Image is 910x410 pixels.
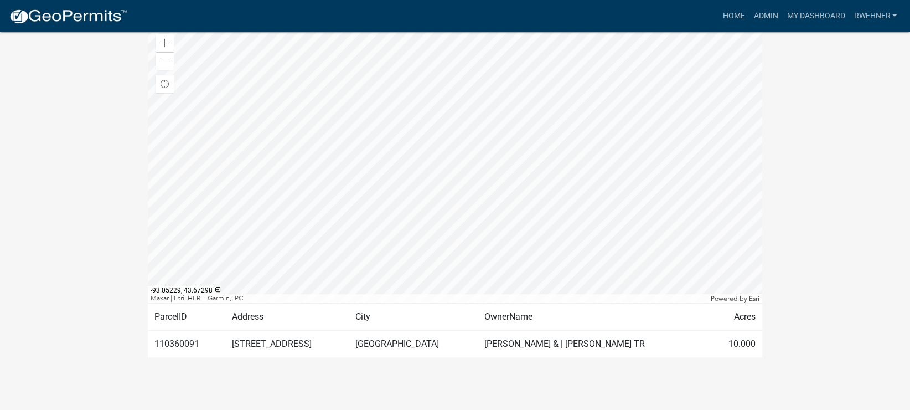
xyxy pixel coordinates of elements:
a: Esri [749,295,759,303]
td: 10.000 [709,331,762,358]
td: 110360091 [148,331,225,358]
a: Admin [749,6,782,27]
td: [PERSON_NAME] & | [PERSON_NAME] TR [478,331,709,358]
td: City [349,304,478,331]
td: [STREET_ADDRESS] [225,331,349,358]
td: OwnerName [478,304,709,331]
div: Powered by [708,294,762,303]
td: [GEOGRAPHIC_DATA] [349,331,478,358]
a: Home [718,6,749,27]
div: Zoom in [156,34,174,52]
a: rwehner [849,6,901,27]
td: Acres [709,304,762,331]
td: ParcelID [148,304,225,331]
a: My Dashboard [782,6,849,27]
div: Zoom out [156,52,174,70]
div: Find my location [156,75,174,93]
div: Maxar | Esri, HERE, Garmin, iPC [148,294,708,303]
td: Address [225,304,349,331]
